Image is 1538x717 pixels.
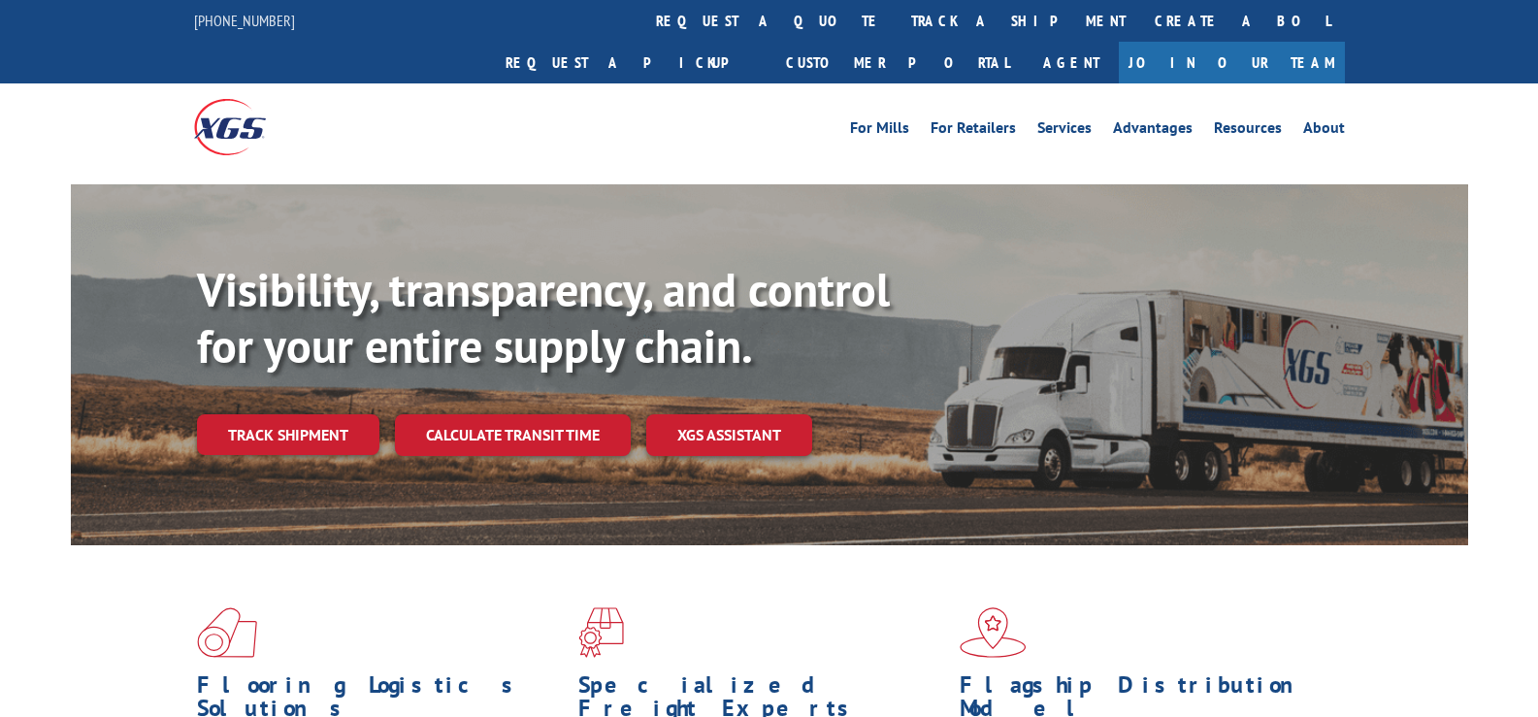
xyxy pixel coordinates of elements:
[197,414,379,455] a: Track shipment
[578,607,624,658] img: xgs-icon-focused-on-flooring-red
[1037,120,1092,142] a: Services
[1024,42,1119,83] a: Agent
[1214,120,1282,142] a: Resources
[771,42,1024,83] a: Customer Portal
[646,414,812,456] a: XGS ASSISTANT
[850,120,909,142] a: For Mills
[491,42,771,83] a: Request a pickup
[194,11,295,30] a: [PHONE_NUMBER]
[960,607,1027,658] img: xgs-icon-flagship-distribution-model-red
[395,414,631,456] a: Calculate transit time
[1119,42,1345,83] a: Join Our Team
[197,607,257,658] img: xgs-icon-total-supply-chain-intelligence-red
[931,120,1016,142] a: For Retailers
[1303,120,1345,142] a: About
[1113,120,1193,142] a: Advantages
[197,259,890,375] b: Visibility, transparency, and control for your entire supply chain.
